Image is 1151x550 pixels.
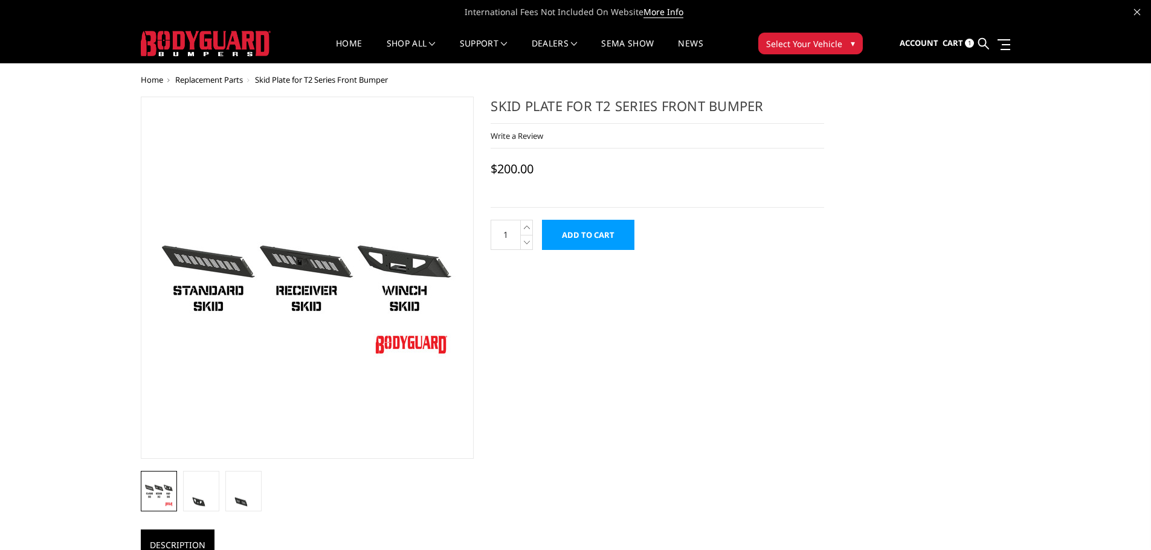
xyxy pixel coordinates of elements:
[144,475,173,508] img: Skid Plate for T2 Series Front Bumper
[187,475,216,508] img: winch mount skid plate
[900,27,938,60] a: Account
[900,37,938,48] span: Account
[491,161,534,177] span: $200.00
[766,37,842,50] span: Select Your Vehicle
[175,74,243,85] a: Replacement Parts
[156,193,458,363] img: Skid Plate for T2 Series Front Bumper
[943,27,974,60] a: Cart 1
[141,31,271,56] img: BODYGUARD BUMPERS
[851,37,855,50] span: ▾
[532,39,578,63] a: Dealers
[460,39,508,63] a: Support
[601,39,654,63] a: SEMA Show
[255,74,388,85] span: Skid Plate for T2 Series Front Bumper
[943,37,963,48] span: Cart
[965,39,974,48] span: 1
[141,97,474,459] a: Skid Plate for T2 Series Front Bumper
[229,475,258,508] img: receiver hitch skid plate
[387,39,436,63] a: shop all
[336,39,362,63] a: Home
[643,6,683,18] a: More Info
[542,220,634,250] input: Add to Cart
[678,39,703,63] a: News
[141,74,163,85] a: Home
[491,97,824,124] h1: Skid Plate for T2 Series Front Bumper
[491,130,543,141] a: Write a Review
[758,33,863,54] button: Select Your Vehicle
